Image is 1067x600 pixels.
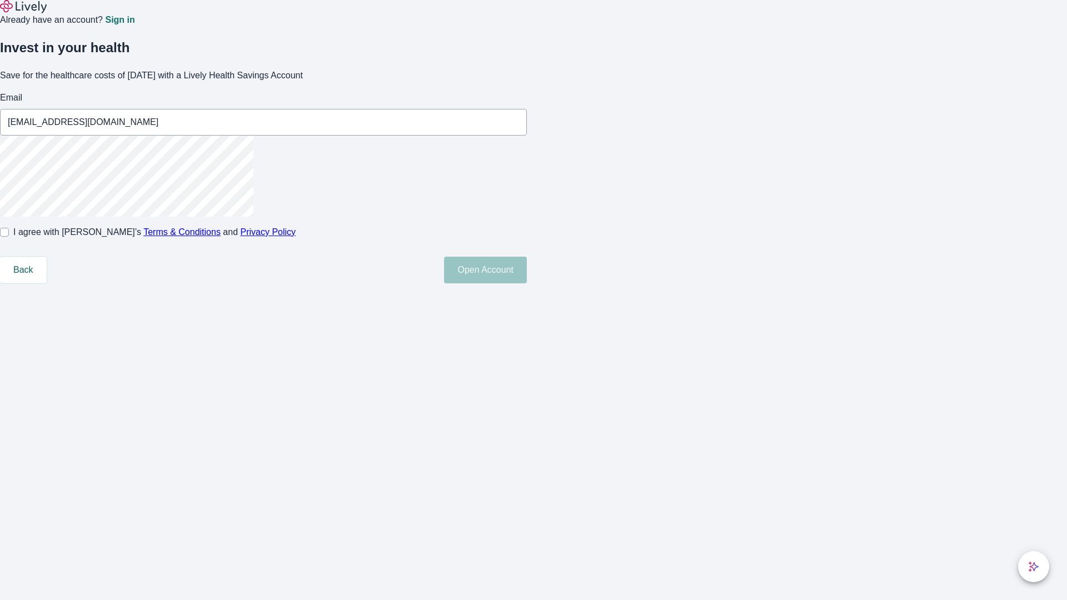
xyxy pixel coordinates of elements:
[241,227,296,237] a: Privacy Policy
[143,227,221,237] a: Terms & Conditions
[13,226,296,239] span: I agree with [PERSON_NAME]’s and
[1028,561,1039,572] svg: Lively AI Assistant
[105,16,134,24] a: Sign in
[1018,551,1049,582] button: chat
